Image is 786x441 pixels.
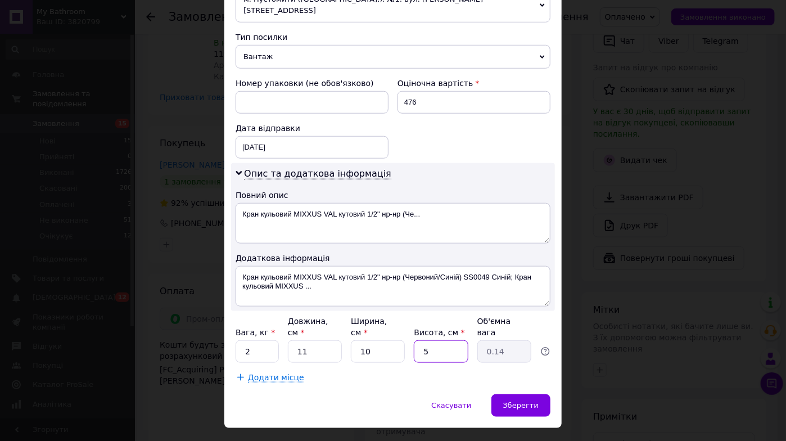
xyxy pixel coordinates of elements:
div: Об'ємна вага [477,316,531,338]
span: Додати місце [248,373,304,382]
span: Скасувати [431,401,471,409]
label: Висота, см [414,328,464,337]
label: Вага, кг [236,328,275,337]
span: Тип посилки [236,33,287,42]
label: Довжина, см [288,317,328,337]
label: Ширина, см [351,317,387,337]
div: Повний опис [236,190,550,201]
div: Оціночна вартість [397,78,550,89]
div: Номер упаковки (не обов'язково) [236,78,389,89]
textarea: Кран кульовий MIXXUS VAL кутовий 1/2" нр-нр (Червоний/Синій) SS0049 Синій; Кран кульовий MIXXUS ... [236,266,550,307]
span: Вантаж [236,45,550,69]
div: Дата відправки [236,123,389,134]
textarea: Кран кульовий MIXXUS VAL кутовий 1/2" нр-нр (Че... [236,203,550,244]
span: Зберегти [503,401,539,409]
span: Опис та додаткова інформація [244,168,391,179]
div: Додаткова інформація [236,253,550,264]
